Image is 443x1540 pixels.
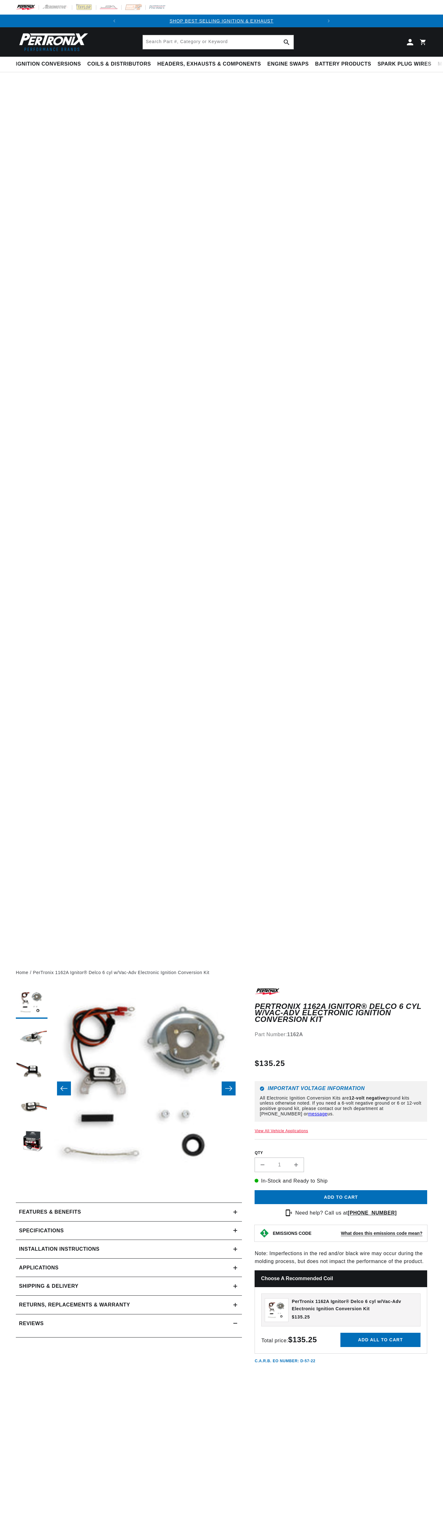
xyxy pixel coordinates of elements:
[259,1228,269,1238] img: Emissions code
[374,57,434,72] summary: Spark Plug Wires
[273,1230,422,1236] button: EMISSIONS CODEWhat does this emissions code mean?
[255,1058,285,1069] span: $135.25
[16,1057,47,1088] button: Load image 3 in gallery view
[33,969,209,976] a: PerTronix 1162A Ignitor® Delco 6 cyl w/Vac-Adv Electronic Ignition Conversion Kit
[143,35,294,49] input: Search Part #, Category or Keyword
[121,17,322,24] div: 1 of 2
[287,1032,303,1037] strong: 1162A
[121,17,322,24] div: Announcement
[16,1314,242,1333] summary: Reviews
[19,1319,44,1328] h2: Reviews
[255,987,427,1364] div: Note: Imperfections in the red and/or black wire may occur during the molding process, but does n...
[349,1095,385,1100] strong: 12-volt negative
[322,15,335,27] button: Translation missing: en.sections.announcements.next_announcement
[255,1030,427,1039] div: Part Number:
[19,1301,130,1309] h2: Returns, Replacements & Warranty
[84,57,154,72] summary: Coils & Distributors
[308,1111,327,1116] a: message
[16,1277,242,1295] summary: Shipping & Delivery
[292,1314,310,1320] span: $135.25
[264,57,312,72] summary: Engine Swaps
[288,1335,317,1344] strong: $135.25
[16,61,81,67] span: Ignition Conversions
[19,1264,59,1272] span: Applications
[261,1338,317,1343] span: Total price:
[255,1190,427,1204] button: Add to cart
[108,15,121,27] button: Translation missing: en.sections.announcements.previous_announcement
[16,31,89,53] img: Pertronix
[312,57,374,72] summary: Battery Products
[19,1227,64,1235] h2: Specifications
[16,1126,47,1158] button: Load image 5 in gallery view
[255,1358,315,1364] p: C.A.R.B. EO Number: D-57-22
[267,61,309,67] span: Engine Swaps
[57,1081,71,1095] button: Slide left
[16,969,28,976] a: Home
[255,1177,427,1185] p: In-Stock and Ready to Ship
[16,1296,242,1314] summary: Returns, Replacements & Warranty
[255,1129,308,1133] a: View All Vehicle Applications
[16,1022,47,1054] button: Load image 2 in gallery view
[19,1208,81,1216] h2: Features & Benefits
[16,57,84,72] summary: Ignition Conversions
[348,1210,397,1216] a: [PHONE_NUMBER]
[16,969,427,976] nav: breadcrumbs
[315,61,371,67] span: Battery Products
[16,1222,242,1240] summary: Specifications
[87,61,151,67] span: Coils & Distributors
[341,1231,422,1236] strong: What does this emissions code mean?
[169,18,273,23] a: SHOP BEST SELLING IGNITION & EXHAUST
[19,1245,99,1253] h2: Installation instructions
[340,1333,421,1347] button: Add all to cart
[16,1259,242,1277] a: Applications
[157,61,261,67] span: Headers, Exhausts & Components
[260,1086,422,1091] h6: Important Voltage Information
[16,987,242,1190] media-gallery: Gallery Viewer
[255,1270,427,1287] h2: Choose a Recommended Coil
[16,1203,242,1221] summary: Features & Benefits
[255,1003,427,1023] h1: PerTronix 1162A Ignitor® Delco 6 cyl w/Vac-Adv Electronic Ignition Conversion Kit
[280,35,294,49] button: Search Part #, Category or Keyword
[295,1209,397,1217] p: Need help? Call us at
[260,1095,422,1117] p: All Electronic Ignition Conversion Kits are ground kits unless otherwise noted. If you need a 6-v...
[222,1081,236,1095] button: Slide right
[273,1231,311,1236] strong: EMISSIONS CODE
[154,57,264,72] summary: Headers, Exhausts & Components
[377,61,431,67] span: Spark Plug Wires
[255,1150,427,1156] label: QTY
[16,1092,47,1123] button: Load image 4 in gallery view
[19,1282,79,1290] h2: Shipping & Delivery
[16,1240,242,1258] summary: Installation instructions
[16,987,47,1019] button: Load image 1 in gallery view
